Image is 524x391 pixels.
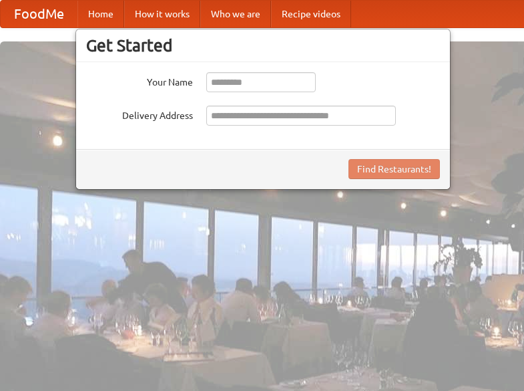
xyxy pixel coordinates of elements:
[348,159,440,179] button: Find Restaurants!
[271,1,351,27] a: Recipe videos
[86,106,193,122] label: Delivery Address
[1,1,77,27] a: FoodMe
[77,1,124,27] a: Home
[124,1,200,27] a: How it works
[86,35,440,55] h3: Get Started
[200,1,271,27] a: Who we are
[86,72,193,89] label: Your Name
